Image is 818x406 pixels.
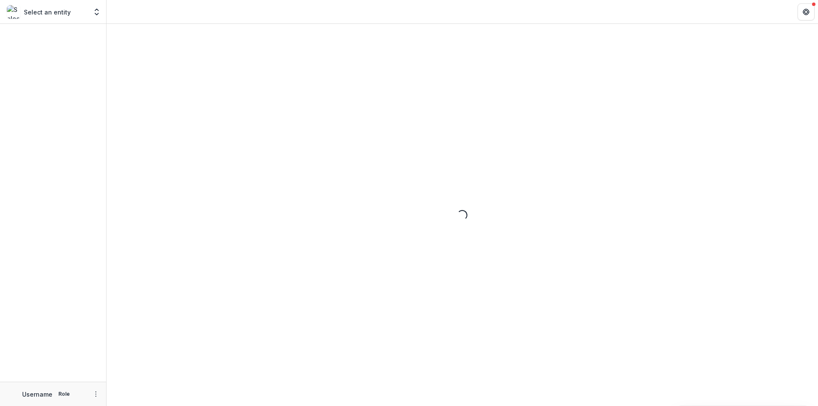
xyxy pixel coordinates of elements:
p: Role [56,390,72,398]
p: Username [22,390,52,399]
img: Select an entity [7,5,20,19]
button: More [91,389,101,399]
button: Open entity switcher [91,3,103,20]
p: Select an entity [24,8,71,17]
button: Get Help [798,3,815,20]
